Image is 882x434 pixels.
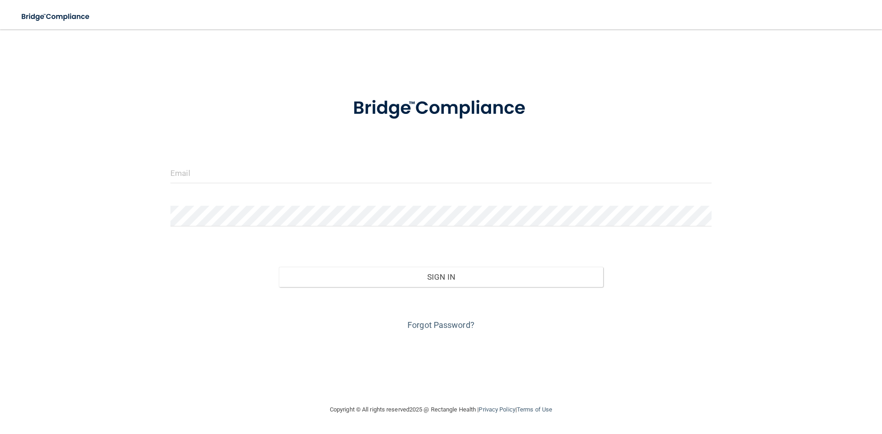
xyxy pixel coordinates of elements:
[14,7,98,26] img: bridge_compliance_login_screen.278c3ca4.svg
[407,320,475,330] a: Forgot Password?
[279,267,604,287] button: Sign In
[273,395,609,424] div: Copyright © All rights reserved 2025 @ Rectangle Health | |
[170,163,712,183] input: Email
[479,406,515,413] a: Privacy Policy
[517,406,552,413] a: Terms of Use
[334,85,548,132] img: bridge_compliance_login_screen.278c3ca4.svg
